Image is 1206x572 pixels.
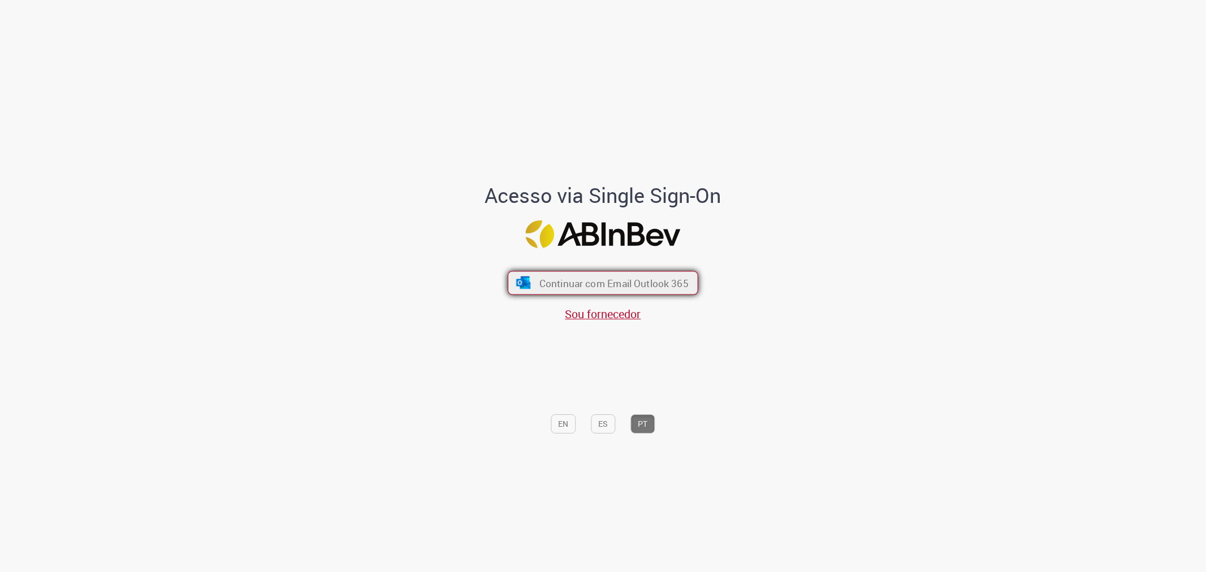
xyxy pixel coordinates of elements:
[631,414,655,434] button: PT
[591,414,616,434] button: ES
[508,271,698,294] button: ícone Azure/Microsoft 360 Continuar com Email Outlook 365
[515,276,531,289] img: ícone Azure/Microsoft 360
[446,184,760,207] h1: Acesso via Single Sign-On
[565,306,641,322] a: Sou fornecedor
[526,220,681,248] img: Logo ABInBev
[551,414,576,434] button: EN
[539,276,689,289] span: Continuar com Email Outlook 365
